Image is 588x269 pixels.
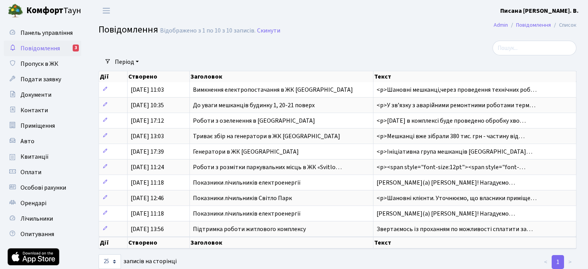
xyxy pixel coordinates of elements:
[160,27,256,34] div: Відображено з 1 по 10 з 10 записів.
[4,41,81,56] a: Повідомлення3
[377,178,515,187] span: [PERSON_NAME](а) [PERSON_NAME]! Нагадуємо…
[377,147,532,156] span: <p>Ініціативна група мешканців [GEOGRAPHIC_DATA]…
[4,180,81,195] a: Особові рахунки
[4,56,81,72] a: Пропуск в ЖК
[20,106,48,115] span: Контакти
[4,134,81,149] a: Авто
[193,225,306,233] span: Підтримка роботи житлового комплексу
[4,72,81,87] a: Подати заявку
[20,75,61,84] span: Подати заявку
[4,149,81,164] a: Квитанції
[500,6,579,15] a: Писана [PERSON_NAME]. В.
[193,163,342,171] span: Роботи з розмітки паркувальних місць в ЖК «Svitlo…
[99,237,128,248] th: Дії
[20,137,34,146] span: Авто
[494,21,508,29] a: Admin
[20,29,73,37] span: Панель управління
[131,86,164,94] span: [DATE] 11:03
[516,21,551,29] a: Повідомлення
[128,71,190,82] th: Створено
[193,117,315,125] span: Роботи з озеленення в [GEOGRAPHIC_DATA]
[4,164,81,180] a: Оплати
[257,27,280,34] a: Скинути
[377,86,537,94] span: <p>Шановні мешканці,через проведення технічних роб…
[20,199,46,207] span: Орендарі
[4,87,81,103] a: Документи
[377,163,525,171] span: <p><span style="font-size:12pt"><span style="font-…
[73,45,79,51] div: 3
[377,117,526,125] span: <p>[DATE] в комплексі буде проведено обробку хво…
[131,101,164,110] span: [DATE] 10:35
[4,195,81,211] a: Орендарі
[552,255,564,269] a: 1
[377,101,535,110] span: <p>У звʼязку з аварійними ремонтними роботами терм…
[377,194,537,202] span: <p>Шановні клієнти. Уточнюємо, що власники приміще…
[20,122,55,130] span: Приміщення
[20,44,60,53] span: Повідомлення
[131,209,164,218] span: [DATE] 11:18
[99,254,177,269] label: записів на сторінці
[190,237,373,248] th: Заголовок
[377,225,533,233] span: Звертаємось із проханням по можливості сплатити за…
[4,25,81,41] a: Панель управління
[128,237,190,248] th: Створено
[4,226,81,242] a: Опитування
[500,7,579,15] b: Писана [PERSON_NAME]. В.
[112,55,142,69] a: Період
[4,118,81,134] a: Приміщення
[193,132,340,140] span: Триває збір на генератори в ЖК [GEOGRAPHIC_DATA]
[377,132,525,140] span: <p>Мешканці вже зібрали 380 тис. грн - частину від…
[20,60,58,68] span: Пропуск в ЖК
[193,178,301,187] span: Показники лічильників електроенергії
[131,147,164,156] span: [DATE] 17:39
[20,152,49,161] span: Квитанції
[131,178,164,187] span: [DATE] 11:18
[20,214,53,223] span: Лічильники
[493,41,576,55] input: Пошук...
[4,103,81,118] a: Контакти
[193,209,301,218] span: Показники лічильників електроенергії
[131,132,164,140] span: [DATE] 13:03
[131,117,164,125] span: [DATE] 17:12
[4,211,81,226] a: Лічильники
[99,71,128,82] th: Дії
[20,183,66,192] span: Особові рахунки
[97,4,116,17] button: Переключити навігацію
[131,163,164,171] span: [DATE] 11:24
[131,225,164,233] span: [DATE] 13:56
[551,21,576,29] li: Список
[193,101,315,110] span: До уваги мешканців будинку 1, 20-21 поверх
[373,237,576,248] th: Текст
[99,254,121,269] select: записів на сторінці
[20,230,54,238] span: Опитування
[193,147,299,156] span: Генератори в ЖК [GEOGRAPHIC_DATA]
[26,4,63,17] b: Комфорт
[26,4,81,17] span: Таун
[193,86,353,94] span: Вимкнення електропостачання в ЖК [GEOGRAPHIC_DATA]
[131,194,164,202] span: [DATE] 12:46
[20,168,41,176] span: Оплати
[190,71,373,82] th: Заголовок
[99,23,158,36] span: Повідомлення
[482,17,588,33] nav: breadcrumb
[20,91,51,99] span: Документи
[373,71,576,82] th: Текст
[8,3,23,19] img: logo.png
[193,194,292,202] span: Показники лічильників Світло Парк
[377,209,515,218] span: [PERSON_NAME](а) [PERSON_NAME]! Нагадуємо…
